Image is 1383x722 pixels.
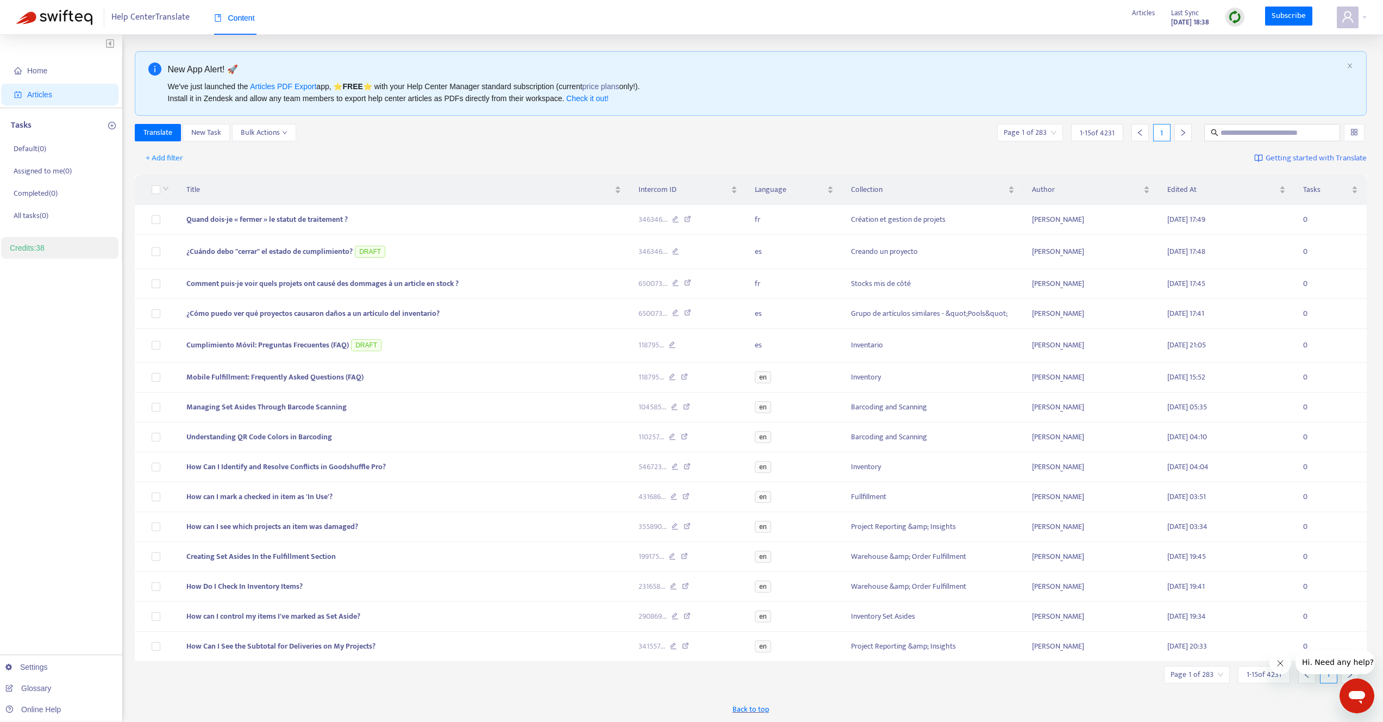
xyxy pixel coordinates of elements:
[1153,124,1171,141] div: 1
[1023,329,1159,363] td: [PERSON_NAME]
[186,460,386,473] span: How Can I Identify and Resolve Conflicts in Goodshuffle Pro?
[232,124,296,141] button: Bulk Actionsdown
[186,245,353,258] span: ¿Cuándo debo "cerrar" el estado de cumplimiento?
[755,491,771,503] span: en
[1294,542,1367,572] td: 0
[755,581,771,593] span: en
[1167,550,1206,563] span: [DATE] 19:45
[143,127,172,139] span: Translate
[1023,235,1159,269] td: [PERSON_NAME]
[630,175,746,205] th: Intercom ID
[1294,269,1367,299] td: 0
[241,127,287,139] span: Bulk Actions
[250,82,316,91] a: Articles PDF Export
[842,363,1023,393] td: Inventory
[1167,431,1207,443] span: [DATE] 04:10
[186,401,347,413] span: Managing Set Asides Through Barcode Scanning
[342,82,362,91] b: FREE
[1023,299,1159,329] td: [PERSON_NAME]
[183,124,230,141] button: New Task
[282,130,287,135] span: down
[842,205,1023,235] td: Création et gestion de projets
[639,611,667,623] span: 290869 ...
[135,124,181,141] button: Translate
[755,461,771,473] span: en
[639,278,667,290] span: 650073 ...
[1294,482,1367,512] td: 0
[639,339,664,351] span: 118795 ...
[851,184,1006,196] span: Collection
[1254,154,1263,163] img: image-link
[755,431,771,443] span: en
[1167,580,1205,593] span: [DATE] 19:41
[1294,572,1367,602] td: 0
[842,542,1023,572] td: Warehouse &amp; Order Fulfillment
[1294,363,1367,393] td: 0
[1167,277,1205,290] span: [DATE] 17:45
[1294,422,1367,452] td: 0
[1167,460,1209,473] span: [DATE] 04:04
[1294,452,1367,482] td: 0
[1294,299,1367,329] td: 0
[162,185,169,192] span: down
[746,299,842,329] td: es
[639,184,729,196] span: Intercom ID
[1171,16,1209,28] strong: [DATE] 18:38
[842,175,1023,205] th: Collection
[755,611,771,623] span: en
[1167,245,1205,258] span: [DATE] 17:48
[1340,679,1374,713] iframe: Button to launch messaging window
[148,63,161,76] span: info-circle
[16,10,92,25] img: Swifteq
[842,235,1023,269] td: Creando un proyecto
[1347,63,1353,69] span: close
[755,521,771,533] span: en
[842,602,1023,632] td: Inventory Set Asides
[842,329,1023,363] td: Inventario
[1294,602,1367,632] td: 0
[1247,669,1281,680] span: 1 - 15 of 4231
[842,269,1023,299] td: Stocks mis de côté
[1294,632,1367,662] td: 0
[746,235,842,269] td: es
[1023,452,1159,482] td: [PERSON_NAME]
[1167,339,1206,351] span: [DATE] 21:05
[1023,205,1159,235] td: [PERSON_NAME]
[639,371,664,383] span: 118795 ...
[214,14,222,22] span: book
[1265,7,1313,26] a: Subscribe
[1179,129,1187,136] span: right
[111,7,190,28] span: Help Center Translate
[842,572,1023,602] td: Warehouse &amp; Order Fulfillment
[639,581,665,593] span: 231658 ...
[746,205,842,235] td: fr
[186,431,332,443] span: Understanding QR Code Colors in Barcoding
[1132,7,1155,19] span: Articles
[583,82,619,91] a: price plans
[351,339,381,351] span: DRAFT
[746,175,842,205] th: Language
[1266,152,1367,165] span: Getting started with Translate
[755,401,771,413] span: en
[186,580,303,593] span: How Do I Check In Inventory Items?
[1228,10,1242,24] img: sync.dc5367851b00ba804db3.png
[1303,184,1349,196] span: Tasks
[186,277,459,290] span: Comment puis-je voir quels projets ont causé des dommages à un article en stock ?
[14,143,46,154] p: Default ( 0 )
[1167,371,1205,383] span: [DATE] 15:52
[11,119,32,132] p: Tasks
[186,640,376,652] span: How Can I See the Subtotal for Deliveries on My Projects?
[27,66,47,75] span: Home
[5,663,48,671] a: Settings
[755,371,771,383] span: en
[1294,512,1367,542] td: 0
[1303,671,1311,679] span: left
[186,184,612,196] span: Title
[1023,363,1159,393] td: [PERSON_NAME]
[10,244,45,252] a: Credits:38
[14,188,58,199] p: Completed ( 0 )
[1136,129,1144,136] span: left
[1167,213,1205,226] span: [DATE] 17:49
[1023,175,1159,205] th: Author
[5,684,51,693] a: Glossary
